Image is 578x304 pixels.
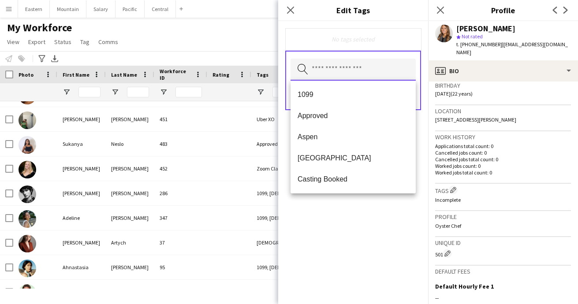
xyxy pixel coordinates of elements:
[7,38,19,46] span: View
[435,282,494,290] h3: Default Hourly Fee 1
[435,267,571,275] h3: Default fees
[251,107,304,131] div: Uber XO
[98,38,118,46] span: Comms
[4,36,23,48] a: View
[257,88,265,96] button: Open Filter Menu
[19,161,36,178] img: Sundy Zimmermann
[456,41,502,48] span: t. [PHONE_NUMBER]
[19,136,36,154] img: Sukanya Neslo
[57,181,106,205] div: [PERSON_NAME]
[251,181,304,205] div: 1099, [DEMOGRAPHIC_DATA], [US_STATE], Northeast
[154,132,207,156] div: 483
[251,156,304,181] div: Zoom Class Completed
[435,107,571,115] h3: Location
[19,111,36,129] img: Natalie Alvarado
[19,185,36,203] img: Addison Stender
[50,0,86,18] button: Mountain
[19,71,34,78] span: Photo
[462,33,483,40] span: Not rated
[106,255,154,279] div: [PERSON_NAME]
[435,149,571,156] p: Cancelled jobs count: 0
[106,280,154,304] div: [PERSON_NAME]
[95,36,122,48] a: Comms
[57,132,106,156] div: Sukanya
[78,87,101,97] input: First Name Filter Input
[428,4,578,16] h3: Profile
[19,260,36,277] img: Ahnastasia Carlyle
[19,284,36,302] img: Alex Segura Lozano
[435,196,571,203] p: Incomplete
[213,71,229,78] span: Rating
[292,35,414,43] div: No tags selected
[57,255,106,279] div: Ahnastasia
[435,169,571,176] p: Worked jobs total count: 0
[7,21,72,34] span: My Workforce
[428,60,578,82] div: Bio
[25,36,49,48] a: Export
[435,143,571,149] p: Applications total count: 0
[106,230,154,255] div: Artych
[435,133,571,141] h3: Work history
[278,4,428,16] h3: Edit Tags
[106,181,154,205] div: [PERSON_NAME]
[111,88,119,96] button: Open Filter Menu
[298,154,409,162] span: [GEOGRAPHIC_DATA]
[106,107,154,131] div: [PERSON_NAME]
[145,0,176,18] button: Central
[298,175,409,183] span: Casting Booked
[106,206,154,230] div: [PERSON_NAME]
[18,0,50,18] button: Eastern
[435,213,571,221] h3: Profile
[456,25,515,33] div: [PERSON_NAME]
[77,36,93,48] a: Tag
[154,107,207,131] div: 451
[63,88,71,96] button: Open Filter Menu
[37,53,47,64] app-action-btn: Advanced filters
[154,230,207,255] div: 37
[19,210,36,228] img: Adeline Van Buskirk
[106,132,154,156] div: Neslo
[57,107,106,131] div: [PERSON_NAME]
[57,156,106,181] div: [PERSON_NAME]
[63,71,89,78] span: First Name
[127,87,149,97] input: Last Name Filter Input
[154,156,207,181] div: 452
[49,53,60,64] app-action-btn: Export XLSX
[160,68,191,81] span: Workforce ID
[435,163,571,169] p: Worked jobs count: 0
[272,87,299,97] input: Tags Filter Input
[435,239,571,247] h3: Unique ID
[257,71,268,78] span: Tags
[251,206,304,230] div: 1099, [DEMOGRAPHIC_DATA], Northeast, [US_STATE], [GEOGRAPHIC_DATA]
[154,280,207,304] div: 58
[298,133,409,141] span: Aspen
[435,156,571,163] p: Cancelled jobs total count: 0
[19,235,36,252] img: Agnes Artych
[298,111,409,120] span: Approved
[154,255,207,279] div: 95
[106,156,154,181] div: [PERSON_NAME]
[251,230,304,255] div: [DEMOGRAPHIC_DATA], [US_STATE], Northeast, Travel Team, W2
[251,255,304,279] div: 1099, [DEMOGRAPHIC_DATA], [US_STATE], Northeast
[57,230,106,255] div: [PERSON_NAME]
[154,206,207,230] div: 347
[435,249,571,258] div: 501
[51,36,75,48] a: Status
[175,87,202,97] input: Workforce ID Filter Input
[435,82,571,89] h3: Birthday
[154,181,207,205] div: 286
[251,132,304,156] div: Approved
[54,38,71,46] span: Status
[116,0,145,18] button: Pacific
[80,38,89,46] span: Tag
[28,38,45,46] span: Export
[298,90,409,99] span: 1099
[456,41,568,56] span: | [EMAIL_ADDRESS][DOMAIN_NAME]
[160,88,168,96] button: Open Filter Menu
[251,280,304,304] div: 1099, [GEOGRAPHIC_DATA], [DEMOGRAPHIC_DATA], [GEOGRAPHIC_DATA]
[435,116,516,123] span: [STREET_ADDRESS][PERSON_NAME]
[435,185,571,195] h3: Tags
[111,71,137,78] span: Last Name
[435,222,571,229] p: Oyster Chef
[435,90,473,97] span: [DATE] (22 years)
